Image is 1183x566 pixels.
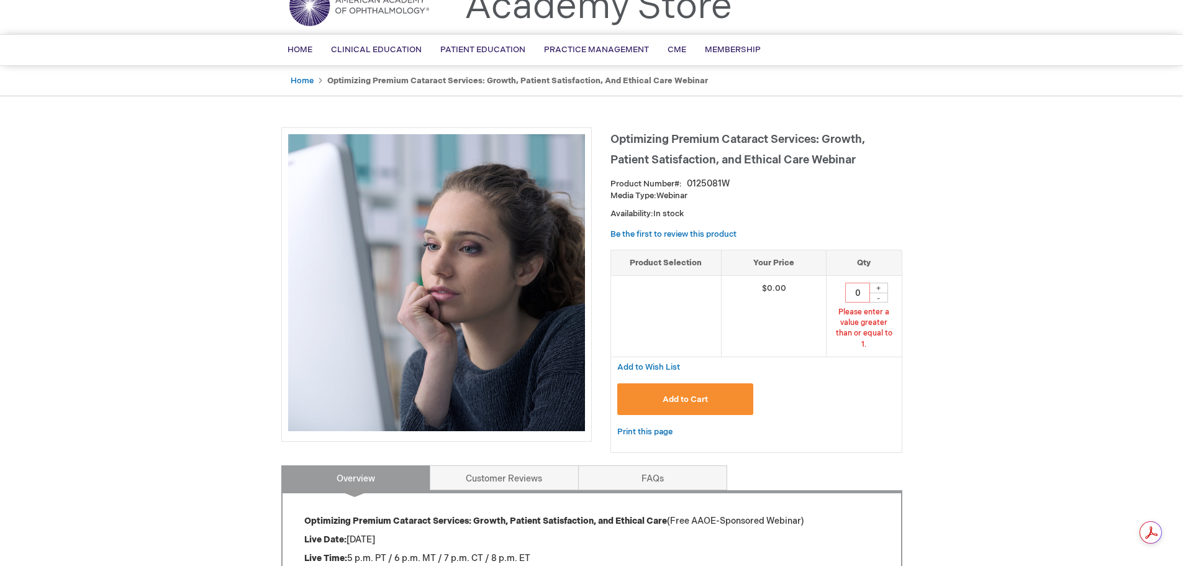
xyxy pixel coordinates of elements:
a: Home [291,76,314,86]
strong: Media Type: [610,191,656,201]
input: Qty [845,283,870,303]
div: + [869,283,888,293]
div: 0125081W [687,178,730,190]
strong: Optimizing Premium Cataract Services: Growth, Patient Satisfaction, and Ethical Care Webinar [327,76,708,86]
strong: Optimizing Premium Cataract Services: Growth, Patient Satisfaction, and Ethical Care [304,516,667,526]
th: Qty [827,250,902,276]
span: CME [668,45,686,55]
img: Optimizing Premium Cataract Services: Growth, Patient Satisfaction, and Ethical Care Webinar [288,134,585,431]
a: FAQs [578,465,727,490]
span: Practice Management [544,45,649,55]
span: Add to Cart [663,395,708,404]
strong: Live Date: [304,534,347,545]
a: Add to Wish List [617,362,680,372]
td: $0.00 [721,276,827,357]
p: (Free AAOE-Sponsored Webinar) [304,515,879,527]
strong: Live Time: [304,553,347,564]
p: 5 p.m. PT / 6 p.m. MT / 7 p.m. CT / 8 p.m. ET [304,552,879,565]
th: Your Price [721,250,827,276]
a: Overview [281,465,430,490]
div: Please enter a value greater than or equal to 1. [833,307,895,350]
span: Membership [705,45,761,55]
span: Home [288,45,312,55]
p: Webinar [610,190,902,202]
th: Product Selection [611,250,722,276]
button: Add to Cart [617,383,754,415]
div: - [869,293,888,303]
span: Clinical Education [331,45,422,55]
p: Availability: [610,208,902,220]
a: Customer Reviews [430,465,579,490]
span: In stock [653,209,684,219]
a: Print this page [617,424,673,440]
span: Patient Education [440,45,525,55]
a: Be the first to review this product [610,229,737,239]
span: Add to Wish List [617,362,680,372]
p: [DATE] [304,534,879,546]
span: Optimizing Premium Cataract Services: Growth, Patient Satisfaction, and Ethical Care Webinar [610,133,865,167]
strong: Product Number [610,179,682,189]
